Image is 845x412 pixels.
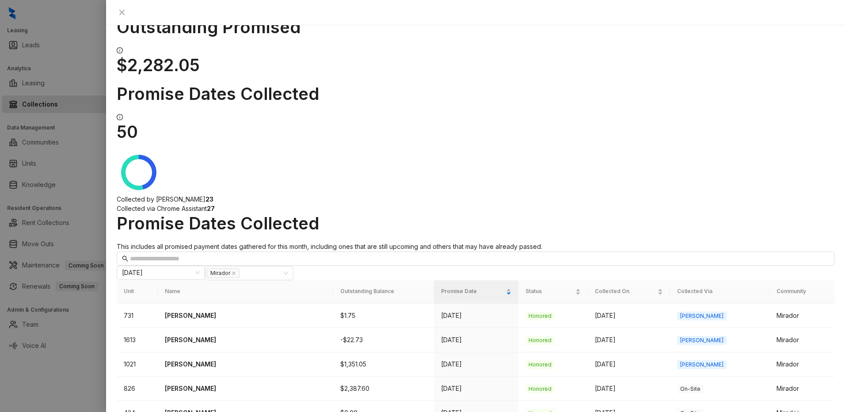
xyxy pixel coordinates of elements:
[207,268,240,278] span: Mirador
[158,280,333,304] th: Name
[121,155,143,190] g: Collected via Chrome Assistant: 27
[588,280,670,304] th: Collected On
[117,304,158,328] td: 731
[117,7,127,18] button: Close
[333,352,434,377] td: $1,351.05
[434,304,518,328] td: [DATE]
[776,359,827,369] div: Mirador
[122,256,128,262] span: search
[122,266,200,279] span: August 2025
[434,377,518,401] td: [DATE]
[117,280,158,304] th: Unit
[232,271,236,275] span: close
[118,9,126,16] span: close
[518,280,588,304] th: Status
[117,205,207,212] span: Collected via Chrome Assistant
[677,360,727,369] span: [PERSON_NAME]
[207,205,215,212] strong: 27
[434,352,518,377] td: [DATE]
[588,377,670,401] td: [DATE]
[588,352,670,377] td: [DATE]
[333,377,434,401] td: $2,387.60
[677,385,704,393] span: On-Site
[117,377,158,401] td: 826
[677,312,727,320] span: [PERSON_NAME]
[117,84,834,104] h1: Promise Dates Collected
[670,280,769,304] th: Collected Via
[595,287,656,296] span: Collected On
[776,311,827,320] div: Mirador
[776,384,827,393] div: Mirador
[333,304,434,328] td: $1.75
[117,352,158,377] td: 1021
[769,280,834,304] th: Community
[333,280,434,304] th: Outstanding Balance
[165,311,326,320] p: [PERSON_NAME]
[165,384,326,393] p: [PERSON_NAME]
[117,17,834,37] h1: Outstanding Promised
[333,328,434,352] td: -$22.73
[117,55,834,75] h1: $2,282.05
[525,312,555,320] span: Honored
[206,195,213,203] strong: 23
[117,114,123,120] span: info-circle
[588,304,670,328] td: [DATE]
[117,122,834,142] h1: 50
[776,335,827,345] div: Mirador
[525,385,555,393] span: Honored
[525,336,555,345] span: Honored
[588,328,670,352] td: [DATE]
[525,287,574,296] span: Status
[117,195,206,203] span: Collected by [PERSON_NAME]
[441,287,504,296] span: Promise Date
[117,328,158,352] td: 1613
[525,360,555,369] span: Honored
[165,359,326,369] p: [PERSON_NAME]
[434,328,518,352] td: [DATE]
[117,47,123,53] span: info-circle
[677,336,727,345] span: [PERSON_NAME]
[117,243,542,250] span: This includes all promised payment dates gathered for this month, including ones that are still u...
[117,213,834,233] h1: Promise Dates Collected
[165,335,326,345] p: [PERSON_NAME]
